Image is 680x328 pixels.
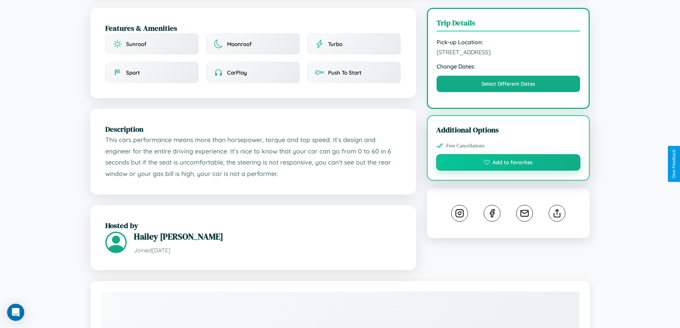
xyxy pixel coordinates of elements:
[446,143,485,149] span: Free Cancellations
[437,76,580,92] button: Select Different Dates
[436,154,581,171] button: Add to favorites
[134,231,401,242] h3: Hailey [PERSON_NAME]
[126,69,140,76] span: Sport
[7,304,24,321] div: Open Intercom Messenger
[105,134,401,180] p: This cars performance means more than horsepower, torque and top speed. It’s design and engineer ...
[126,41,146,47] span: Sunroof
[134,245,401,256] p: Joined [DATE]
[328,69,362,76] span: Push To Start
[227,69,247,76] span: CarPlay
[437,17,580,31] h3: Trip Details
[227,41,252,47] span: Moonroof
[671,150,676,178] div: Give Feedback
[328,41,342,47] span: Turbo
[105,124,401,134] h2: Description
[105,23,401,33] h2: Features & Amenities
[105,220,401,231] h2: Hosted by
[437,39,580,46] strong: Pick-up Location:
[437,63,580,70] strong: Change Dates:
[437,49,580,56] span: [STREET_ADDRESS]
[436,125,581,135] h3: Additional Options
